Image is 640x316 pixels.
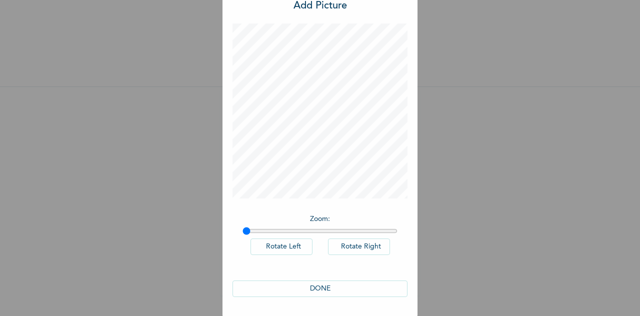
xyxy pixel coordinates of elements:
button: Rotate Right [328,238,390,255]
span: Please add a recent Passport Photograph [230,183,410,224]
p: Zoom : [242,214,397,224]
button: Rotate Left [250,238,312,255]
button: DONE [232,280,407,297]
